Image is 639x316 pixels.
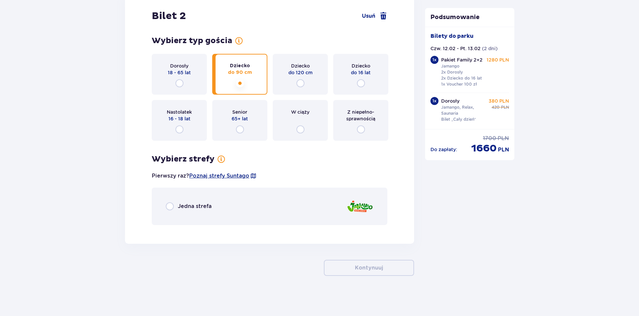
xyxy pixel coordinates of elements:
[189,172,249,180] a: Poznaj strefy Suntago
[430,97,438,105] div: 1 x
[492,104,500,110] span: 420
[489,98,509,104] p: 380 PLN
[228,69,252,76] span: do 90 cm
[291,109,309,115] span: W ciąży
[168,115,190,122] span: 16 - 18 lat
[347,197,373,216] img: Jamango
[152,36,232,46] h4: Wybierz typ gościa
[362,12,375,20] span: Usuń
[487,57,509,63] p: 1280 PLN
[498,135,509,142] span: PLN
[362,12,387,20] a: Usuń
[355,264,383,272] p: Kontynuuj
[167,109,192,115] span: Nastolatek
[170,63,188,69] span: Dorosły
[425,13,515,21] p: Podsumowanie
[288,69,312,76] span: do 120 cm
[430,146,457,153] p: Do zapłaty :
[339,109,382,122] span: Z niepełno­sprawnością
[441,57,483,63] p: Pakiet Family 2+2
[291,63,310,69] span: Dziecko
[430,32,474,40] p: Bilety do parku
[441,98,460,104] p: Dorosły
[430,45,481,52] p: Czw. 12.02 - Pt. 13.02
[232,109,247,115] span: Senior
[441,69,482,87] p: 2x Dorosły 2x Dziecko do 16 lat 1x Voucher 100 zł
[441,104,487,116] p: Jamango, Relax, Saunaria
[471,142,497,155] span: 1660
[351,69,371,76] span: do 16 lat
[152,10,186,22] h3: Bilet 2
[441,116,476,122] p: Bilet „Cały dzień”
[498,146,509,153] span: PLN
[324,260,414,276] button: Kontynuuj
[152,172,257,180] p: Pierwszy raz?
[482,45,498,52] p: ( 2 dni )
[501,104,509,110] span: PLN
[230,63,250,69] span: Dziecko
[168,69,191,76] span: 18 - 65 lat
[178,203,212,210] span: Jedna strefa
[441,63,460,69] p: Jamango
[352,63,370,69] span: Dziecko
[483,135,496,142] span: 1700
[232,115,248,122] span: 65+ lat
[152,154,215,164] h4: Wybierz strefy
[430,56,438,64] div: 1 x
